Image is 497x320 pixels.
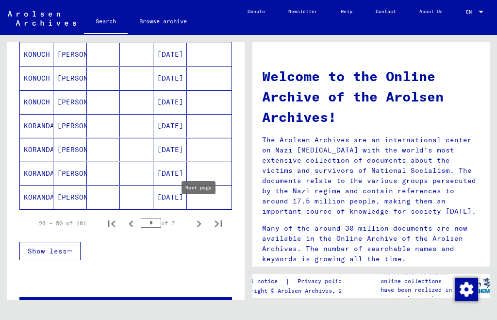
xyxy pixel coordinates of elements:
mat-cell: [PERSON_NAME] [53,43,87,66]
mat-cell: KORANDA [20,185,53,209]
p: Many of the around 30 million documents are now available in the Online Archive of the Arolsen Ar... [262,223,480,264]
h1: Welcome to the Online Archive of the Arolsen Archives! [262,66,480,127]
div: of 7 [141,219,189,228]
mat-cell: [DATE] [153,162,187,185]
div: Topics [22,298,66,316]
button: Show less [19,242,81,260]
mat-cell: [PERSON_NAME] [53,138,87,161]
mat-cell: [DATE] [153,138,187,161]
p: have been realized in partnership with [381,286,460,303]
mat-cell: [PERSON_NAME] [53,114,87,137]
mat-cell: [DATE] [153,90,187,114]
img: Arolsen_neg.svg [8,11,76,26]
button: Next page [189,214,209,233]
mat-cell: [PERSON_NAME] [53,185,87,209]
mat-cell: [PERSON_NAME] [53,162,87,185]
a: Browse archive [128,10,199,33]
img: Change consent [455,278,478,301]
a: Search [84,10,128,35]
mat-cell: [DATE] [153,67,187,90]
button: Last page [209,214,228,233]
p: The Arolsen Archives online collections [381,268,460,286]
a: Privacy policy [290,276,357,286]
div: Change consent [454,277,478,301]
mat-cell: KORANDA [20,162,53,185]
p: Copyright © Arolsen Archives, 2021 [237,286,357,295]
mat-cell: KONUCH [20,90,53,114]
button: Previous page [121,214,141,233]
div: | [237,276,357,286]
mat-cell: [PERSON_NAME] [53,67,87,90]
mat-cell: [DATE] [153,114,187,137]
div: 26 – 50 of 161 [39,219,86,228]
mat-cell: KORANDA [20,138,53,161]
mat-cell: [PERSON_NAME] [53,90,87,114]
mat-cell: KONUCH [20,67,53,90]
span: Show less [28,247,67,255]
span: EN [466,9,477,15]
mat-cell: [DATE] [153,185,187,209]
a: Legal notice [237,276,285,286]
mat-cell: [DATE] [153,43,187,66]
button: First page [102,214,121,233]
mat-cell: KONUCH [20,43,53,66]
mat-cell: KORANDA [20,114,53,137]
p: The Arolsen Archives are an international center on Nazi [MEDICAL_DATA] with the world’s most ext... [262,135,480,217]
